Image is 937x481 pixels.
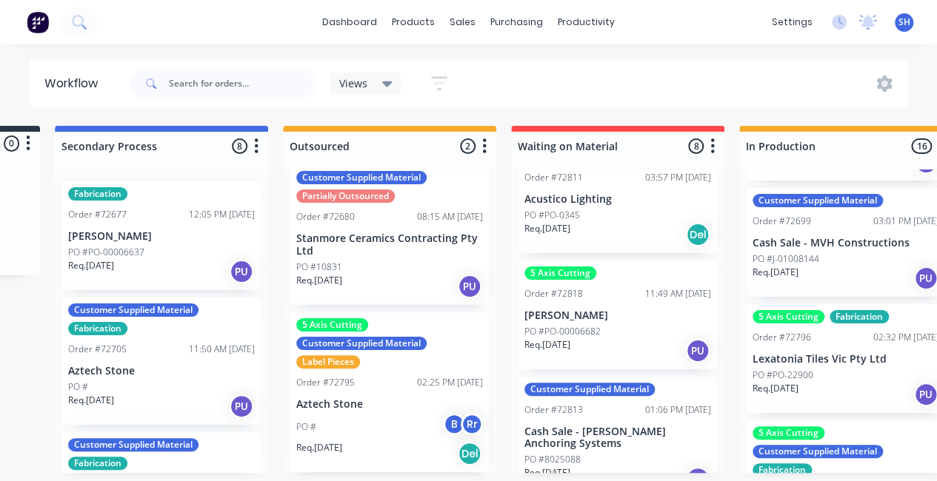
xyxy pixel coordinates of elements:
[68,230,255,243] p: [PERSON_NAME]
[296,274,342,287] p: Req. [DATE]
[524,266,596,280] div: 5 Axis Cutting
[524,171,583,184] div: Order #72811
[753,463,812,477] div: Fabrication
[443,413,465,435] div: B
[524,287,583,300] div: Order #72818
[753,194,883,207] div: Customer Supplied Material
[290,312,489,473] div: 5 Axis CuttingCustomer Supplied MaterialLabel PiecesOrder #7279502:25 PM [DATE]Aztech StonePO #BR...
[68,343,127,356] div: Order #72705
[68,208,127,221] div: Order #72677
[296,398,483,411] p: Aztech Stone
[44,75,105,92] div: Workflow
[68,259,114,272] p: Req. [DATE]
[296,189,395,203] div: Partially Outsourced
[753,215,811,228] div: Order #72699
[189,208,255,221] div: 12:05 PM [DATE]
[296,260,342,274] p: PO #10831
[458,275,481,298] div: PU
[339,75,367,91] span: Views
[290,165,489,305] div: Customer Supplied MaterialPartially OutsourcedOrder #7268008:15 AM [DATE]Stanmore Ceramics Contra...
[483,11,550,33] div: purchasing
[27,11,49,33] img: Factory
[62,181,261,290] div: FabricationOrder #7267712:05 PM [DATE][PERSON_NAME]PO #PO-00006637Req.[DATE]PU
[296,171,427,184] div: Customer Supplied Material
[169,69,316,98] input: Search for orders...
[524,193,711,206] p: Acustico Lighting
[524,425,711,451] p: Cash Sale - [PERSON_NAME] Anchoring Systems
[753,445,883,458] div: Customer Supplied Material
[898,16,910,29] span: SH
[189,343,255,356] div: 11:50 AM [DATE]
[550,11,622,33] div: productivity
[315,11,384,33] a: dashboard
[753,426,824,440] div: 5 Axis Cutting
[686,339,710,363] div: PU
[753,252,819,266] p: PO #J-01008144
[524,325,601,338] p: PO #PO-00006682
[524,338,570,351] p: Req. [DATE]
[764,11,820,33] div: settings
[68,187,127,201] div: Fabrication
[753,382,798,395] p: Req. [DATE]
[296,441,342,454] p: Req. [DATE]
[524,466,570,480] p: Req. [DATE]
[524,209,580,222] p: PO #PO-0345
[753,266,798,279] p: Req. [DATE]
[518,144,717,253] div: Order #7281103:57 PM [DATE]Acustico LightingPO #PO-0345Req.[DATE]Del
[68,457,127,470] div: Fabrication
[753,310,824,323] div: 5 Axis Cutting
[461,413,483,435] div: Rr
[524,453,581,466] p: PO #8025088
[645,287,711,300] div: 11:49 AM [DATE]
[68,322,127,335] div: Fabrication
[62,297,261,425] div: Customer Supplied MaterialFabricationOrder #7270511:50 AM [DATE]Aztech StonePO #Req.[DATE]PU
[68,380,88,394] p: PO #
[68,365,255,377] p: Aztech Stone
[686,223,710,246] div: Del
[753,331,811,344] div: Order #72796
[753,369,813,382] p: PO #PO-22900
[442,11,483,33] div: sales
[296,355,360,369] div: Label Pieces
[68,246,144,259] p: PO #PO-00006637
[417,376,483,389] div: 02:25 PM [DATE]
[524,403,583,417] div: Order #72813
[68,303,199,317] div: Customer Supplied Material
[68,438,199,451] div: Customer Supplied Material
[384,11,442,33] div: products
[645,171,711,184] div: 03:57 PM [DATE]
[230,260,253,283] div: PU
[645,403,711,417] div: 01:06 PM [DATE]
[524,222,570,235] p: Req. [DATE]
[296,318,368,332] div: 5 Axis Cutting
[458,442,481,465] div: Del
[417,210,483,223] div: 08:15 AM [DATE]
[830,310,889,323] div: Fabrication
[518,260,717,369] div: 5 Axis CuttingOrder #7281811:49 AM [DATE][PERSON_NAME]PO #PO-00006682Req.[DATE]PU
[296,232,483,258] p: Stanmore Ceramics Contracting Pty Ltd
[230,394,253,418] div: PU
[296,337,427,350] div: Customer Supplied Material
[68,394,114,407] p: Req. [DATE]
[296,420,316,434] p: PO #
[296,376,355,389] div: Order #72795
[524,383,655,396] div: Customer Supplied Material
[524,309,711,322] p: [PERSON_NAME]
[296,210,355,223] div: Order #72680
